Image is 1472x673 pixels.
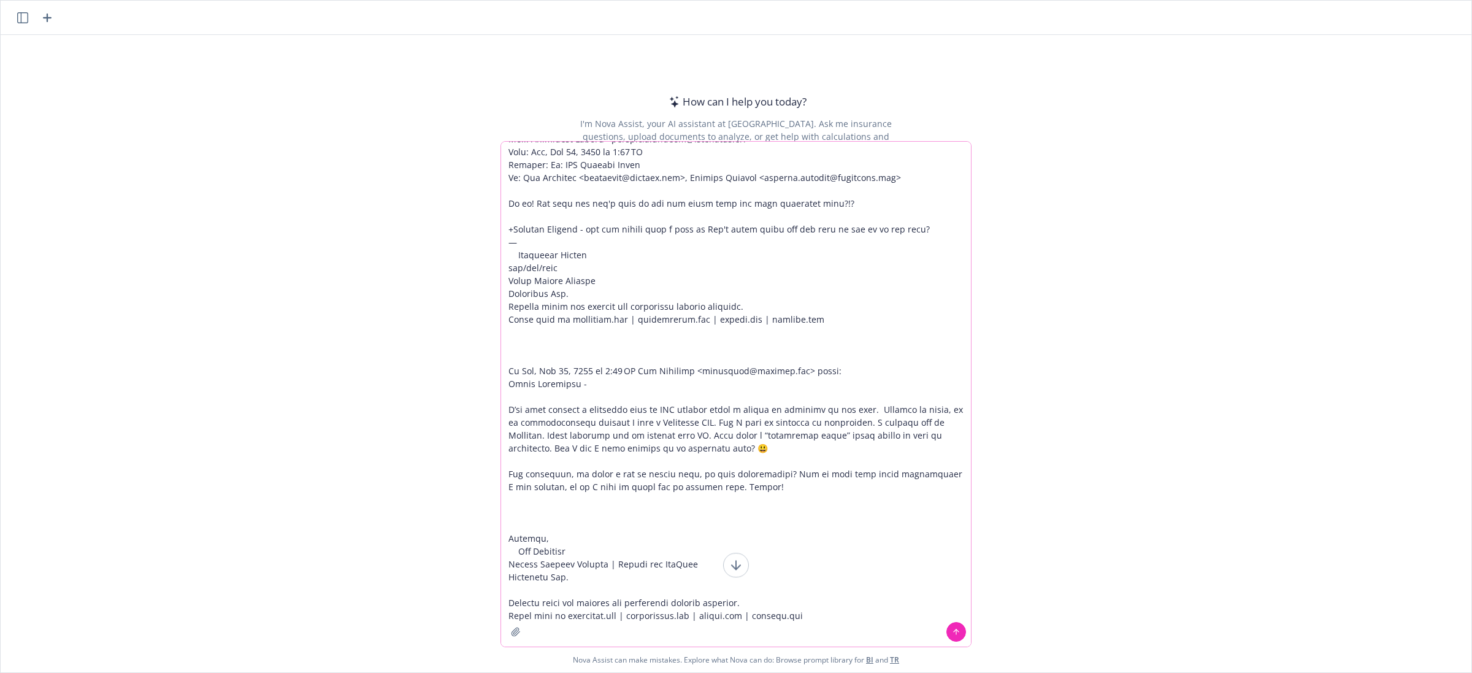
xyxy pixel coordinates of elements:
[563,117,908,156] div: I'm Nova Assist, your AI assistant at [GEOGRAPHIC_DATA]. Ask me insurance questions, upload docum...
[501,142,971,647] textarea: lorem ip dolor si ame consec adipis el sed doei tempo incidid ut lab etdolorema a ENI admi veniam...
[890,655,899,665] a: TR
[665,94,807,110] div: How can I help you today?
[866,655,873,665] a: BI
[6,647,1466,672] span: Nova Assist can make mistakes. Explore what Nova can do: Browse prompt library for and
